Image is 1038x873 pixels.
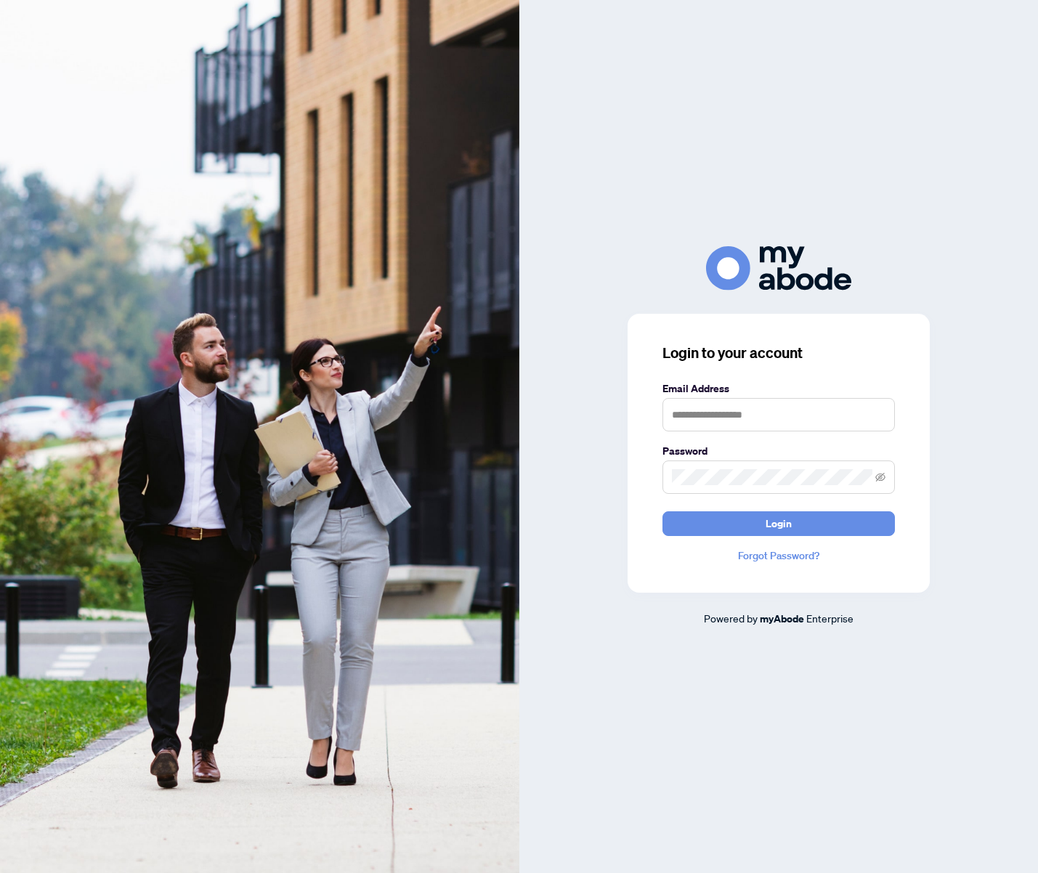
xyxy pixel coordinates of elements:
label: Password [662,443,895,459]
span: eye-invisible [875,472,885,482]
a: myAbode [760,611,804,627]
a: Forgot Password? [662,548,895,564]
span: Powered by [704,612,758,625]
button: Login [662,511,895,536]
h3: Login to your account [662,343,895,363]
img: ma-logo [706,246,851,291]
span: Login [766,512,792,535]
span: Enterprise [806,612,853,625]
label: Email Address [662,381,895,397]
